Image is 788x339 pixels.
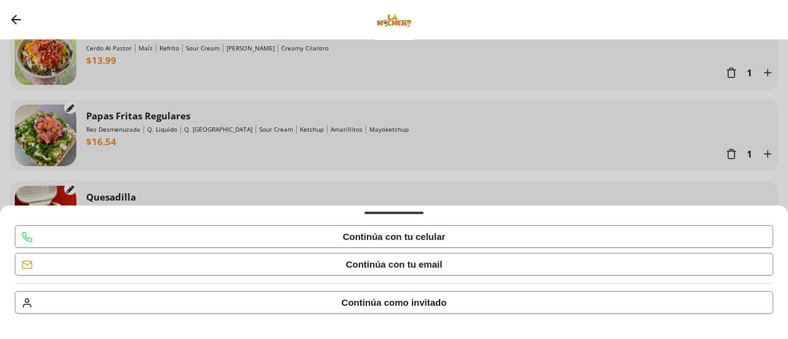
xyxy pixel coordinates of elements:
button:  [22,297,33,309]
button: Continúa con tu email [15,253,773,275]
div: Continúa como invitado [342,297,447,308]
button: Continúa como invitado [15,292,773,313]
button: Continúa con tu celular [15,226,773,247]
button:  [22,231,33,243]
div: Continúa con tu email [346,258,443,270]
button:  [22,258,33,271]
div: Continúa con tu celular [343,231,446,242]
button: Go back [7,10,25,29]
